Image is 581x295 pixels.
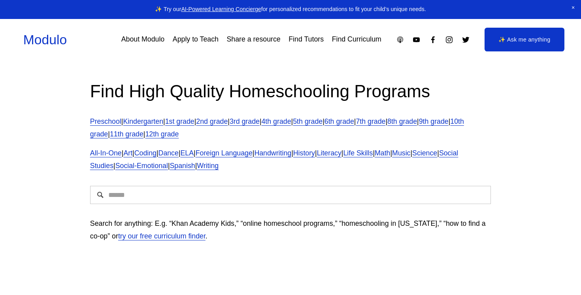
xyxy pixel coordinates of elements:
[387,117,417,125] a: 8th grade
[121,33,165,47] a: About Modulo
[134,149,157,157] a: Coding
[118,232,206,240] a: try our free curriculum finder
[90,186,491,204] input: Search
[419,117,449,125] a: 9th grade
[412,36,421,44] a: YouTube
[462,36,470,44] a: Twitter
[289,33,324,47] a: Find Tutors
[343,149,373,157] a: Life Skills
[230,117,260,125] a: 3rd grade
[293,117,323,125] a: 5th grade
[181,149,194,157] a: ELA
[90,117,121,125] a: Preschool
[317,149,341,157] a: Literacy
[90,217,491,243] p: Search for anything: E.g. “Khan Academy Kids,” “online homeschool programs,” “homeschooling in [U...
[145,130,179,138] a: 12th grade
[332,33,381,47] a: Find Curriculum
[375,149,390,157] a: Math
[110,130,143,138] a: 11th grade
[115,162,168,170] a: Social-Emotional
[197,162,219,170] a: Writing
[293,149,315,157] a: History
[412,149,437,157] a: Science
[429,36,437,44] a: Facebook
[90,147,491,172] p: | | | | | | | | | | | | | | | |
[396,36,404,44] a: Apple Podcasts
[196,149,253,157] a: Foreign Language
[90,115,491,141] p: | | | | | | | | | | | | |
[181,6,261,12] a: AI-Powered Learning Concierge
[254,149,291,157] a: Handwriting
[90,149,122,157] a: All-In-One
[196,117,228,125] a: 2nd grade
[262,117,291,125] a: 4th grade
[173,33,219,47] a: Apply to Teach
[165,117,194,125] a: 1st grade
[90,80,491,103] h2: Find High Quality Homeschooling Programs
[356,117,385,125] a: 7th grade
[485,28,564,51] a: ✨ Ask me anything
[392,149,410,157] a: Music
[123,117,163,125] a: Kindergarten
[445,36,453,44] a: Instagram
[227,33,281,47] a: Share a resource
[324,117,354,125] a: 6th grade
[90,117,464,138] a: 10th grade
[23,32,67,47] a: Modulo
[123,149,132,157] a: Art
[158,149,179,157] a: Dance
[170,162,195,170] a: Spanish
